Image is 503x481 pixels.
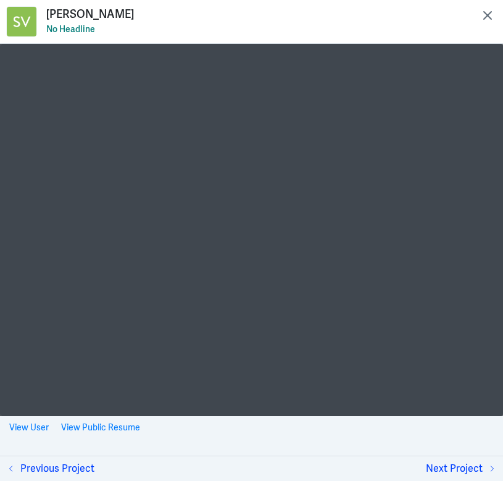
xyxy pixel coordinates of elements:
[426,461,498,476] button: Next Project
[9,421,49,434] a: View User
[6,6,37,37] img: Senta Velu
[46,22,497,36] div: No Headline
[46,9,134,20] div: [PERSON_NAME]
[5,461,94,476] button: Previous Project
[61,421,140,434] a: View Public Resume
[46,7,497,22] a: [PERSON_NAME]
